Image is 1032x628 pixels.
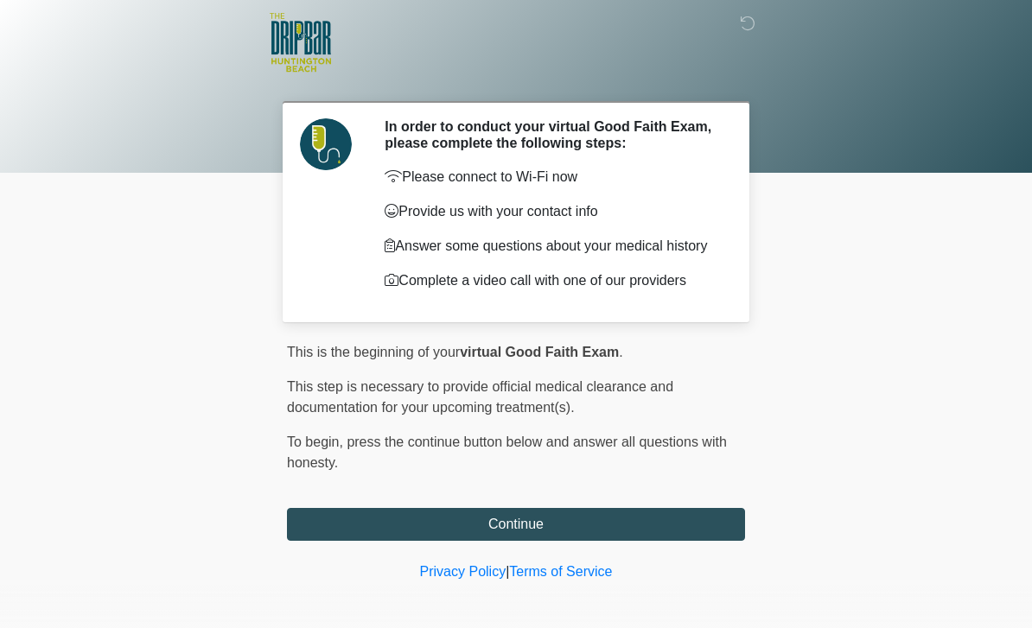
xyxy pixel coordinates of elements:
p: Complete a video call with one of our providers [385,270,719,291]
h2: In order to conduct your virtual Good Faith Exam, please complete the following steps: [385,118,719,151]
span: . [619,345,622,359]
img: Agent Avatar [300,118,352,170]
img: The DRIPBaR - Huntington Beach Logo [270,13,331,73]
a: Terms of Service [509,564,612,579]
span: This step is necessary to provide official medical clearance and documentation for your upcoming ... [287,379,673,415]
span: This is the beginning of your [287,345,460,359]
button: Continue [287,508,745,541]
span: To begin, [287,435,347,449]
span: press the continue button below and answer all questions with honesty. [287,435,727,470]
p: Answer some questions about your medical history [385,236,719,257]
a: | [506,564,509,579]
p: Please connect to Wi-Fi now [385,167,719,187]
a: Privacy Policy [420,564,506,579]
p: Provide us with your contact info [385,201,719,222]
strong: virtual Good Faith Exam [460,345,619,359]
